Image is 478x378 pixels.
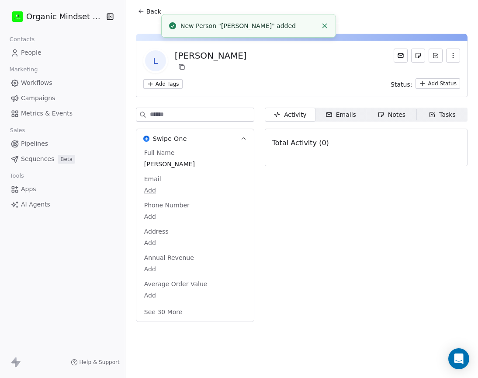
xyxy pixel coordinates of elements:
[7,106,118,121] a: Metrics & Events
[448,348,469,369] div: Open Intercom Messenger
[142,201,191,210] span: Phone Number
[142,280,209,288] span: Average Order Value
[144,212,246,221] span: Add
[6,63,42,76] span: Marketing
[21,185,36,194] span: Apps
[80,359,120,366] span: Help & Support
[12,11,23,22] img: IMG_2460.jpeg
[132,3,166,19] button: Back
[142,227,170,236] span: Address
[7,182,118,196] a: Apps
[7,152,118,166] a: SequencesBeta
[153,134,187,143] span: Swipe One
[21,139,48,148] span: Pipelines
[144,238,246,247] span: Add
[21,48,42,57] span: People
[21,109,73,118] span: Metrics & Events
[146,7,161,16] span: Back
[142,148,177,157] span: Full Name
[136,148,254,322] div: Swipe OneSwipe One
[144,265,246,273] span: Add
[391,80,412,89] span: Status:
[21,154,54,164] span: Sequences
[145,50,166,71] span: L
[7,136,118,151] a: Pipelines
[143,79,183,89] button: Add Tags
[6,33,38,46] span: Contacts
[272,139,329,147] span: Total Activity (0)
[326,110,356,119] div: Emails
[180,21,317,31] div: New Person "[PERSON_NAME]" added
[71,359,120,366] a: Help & Support
[144,160,246,168] span: [PERSON_NAME]
[26,11,103,22] span: Organic Mindset Agency Inc
[175,49,247,62] div: [PERSON_NAME]
[7,197,118,212] a: AI Agents
[319,20,330,31] button: Close toast
[21,200,50,209] span: AI Agents
[144,186,246,195] span: Add
[7,91,118,105] a: Campaigns
[10,9,99,24] button: Organic Mindset Agency Inc
[21,78,52,87] span: Workflows
[142,175,163,183] span: Email
[7,45,118,60] a: People
[378,110,405,119] div: Notes
[7,76,118,90] a: Workflows
[429,110,456,119] div: Tasks
[136,129,254,148] button: Swipe OneSwipe One
[6,124,29,137] span: Sales
[6,169,28,182] span: Tools
[58,155,75,164] span: Beta
[416,78,460,89] button: Add Status
[139,304,188,320] button: See 30 More
[144,291,246,300] span: Add
[142,253,196,262] span: Annual Revenue
[143,136,149,142] img: Swipe One
[21,94,55,103] span: Campaigns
